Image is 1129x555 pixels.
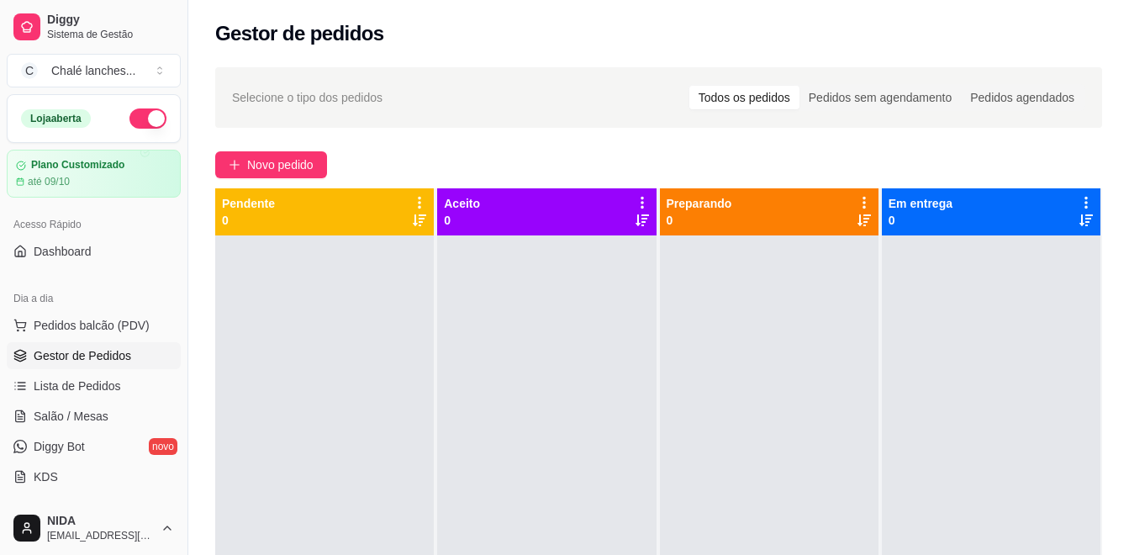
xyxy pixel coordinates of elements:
button: Select a team [7,54,181,87]
p: 0 [444,212,480,229]
button: NIDA[EMAIL_ADDRESS][DOMAIN_NAME] [7,508,181,548]
span: Diggy Bot [34,438,85,455]
button: Pedidos balcão (PDV) [7,312,181,339]
span: C [21,62,38,79]
div: Pedidos sem agendamento [799,86,961,109]
a: Dashboard [7,238,181,265]
span: Dashboard [34,243,92,260]
span: NIDA [47,514,154,529]
span: Lista de Pedidos [34,378,121,394]
span: Salão / Mesas [34,408,108,425]
div: Chalé lanches ... [51,62,135,79]
p: Aceito [444,195,480,212]
a: Salão / Mesas [7,403,181,430]
span: Sistema de Gestão [47,28,174,41]
p: 0 [889,212,952,229]
a: Gestor de Pedidos [7,342,181,369]
div: Pedidos agendados [961,86,1084,109]
span: Pedidos balcão (PDV) [34,317,150,334]
p: 0 [667,212,732,229]
span: Diggy [47,13,174,28]
div: Loja aberta [21,109,91,128]
span: Selecione o tipo dos pedidos [232,88,382,107]
p: 0 [222,212,275,229]
span: Novo pedido [247,156,314,174]
p: Preparando [667,195,732,212]
article: Plano Customizado [31,159,124,172]
button: Novo pedido [215,151,327,178]
a: DiggySistema de Gestão [7,7,181,47]
span: Gestor de Pedidos [34,347,131,364]
button: Alterar Status [129,108,166,129]
a: Plano Customizadoaté 09/10 [7,150,181,198]
div: Dia a dia [7,285,181,312]
div: Acesso Rápido [7,211,181,238]
p: Pendente [222,195,275,212]
span: plus [229,159,240,171]
a: Diggy Botnovo [7,433,181,460]
span: KDS [34,468,58,485]
a: KDS [7,463,181,490]
div: Todos os pedidos [689,86,799,109]
h2: Gestor de pedidos [215,20,384,47]
a: Lista de Pedidos [7,373,181,399]
p: Em entrega [889,195,952,212]
article: até 09/10 [28,175,70,188]
span: [EMAIL_ADDRESS][DOMAIN_NAME] [47,529,154,542]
